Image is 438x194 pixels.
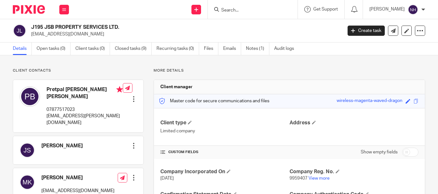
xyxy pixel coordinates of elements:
[312,120,316,124] span: Edit Address
[20,143,35,158] img: svg%3E
[290,120,418,126] h4: Address
[160,128,289,134] p: Limited company
[308,176,330,181] a: View more
[188,120,192,124] span: Change Client type
[13,24,26,37] img: svg%3E
[160,168,289,175] h4: Company Incorporated On
[406,99,410,104] span: Edit code
[31,31,338,37] p: [EMAIL_ADDRESS][DOMAIN_NAME]
[13,5,45,14] img: Pixie
[160,120,289,126] h4: Client type
[20,175,35,190] img: svg%3E
[369,6,405,12] p: [PERSON_NAME]
[336,169,340,173] span: Edit Company Reg. No.
[13,68,144,73] p: Client contacts
[20,86,40,107] img: svg%3E
[221,8,278,13] input: Search
[290,168,418,175] h4: Company Reg. No.
[414,99,418,104] span: Copy to clipboard
[227,169,231,173] span: Edit Company Incorporated On
[46,106,123,113] p: 07877517023
[348,26,385,36] a: Create task
[337,97,402,105] div: wireless-magenta-waved-dragon
[160,176,174,181] span: [DATE]
[160,150,289,155] h4: CUSTOM FIELDS
[41,143,83,149] h4: [PERSON_NAME]
[361,149,398,155] label: Show empty fields
[37,43,71,55] a: Open tasks (0)
[159,98,269,104] p: Master code for secure communications and files
[46,113,123,126] p: [EMAIL_ADDRESS][PERSON_NAME][DOMAIN_NAME]
[160,84,193,90] h3: Client manager
[116,86,123,93] i: Primary
[246,43,269,55] a: Notes (1)
[274,43,299,55] a: Audit logs
[290,176,307,181] span: 9959407
[401,26,412,36] a: Edit client
[154,68,425,73] p: More details
[41,188,114,194] p: [EMAIL_ADDRESS][DOMAIN_NAME]
[388,26,398,36] a: Send new email
[115,43,152,55] a: Closed tasks (9)
[31,24,277,31] h2: J195 JSB PROPERTY SERVICES LTD.
[13,43,32,55] a: Details
[46,86,123,100] h4: Pretpal [PERSON_NAME] [PERSON_NAME]
[156,43,199,55] a: Recurring tasks (0)
[223,43,241,55] a: Emails
[41,175,114,181] h4: [PERSON_NAME]
[204,43,218,55] a: Files
[408,4,418,15] img: svg%3E
[313,7,338,12] span: Get Support
[75,43,110,55] a: Client tasks (0)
